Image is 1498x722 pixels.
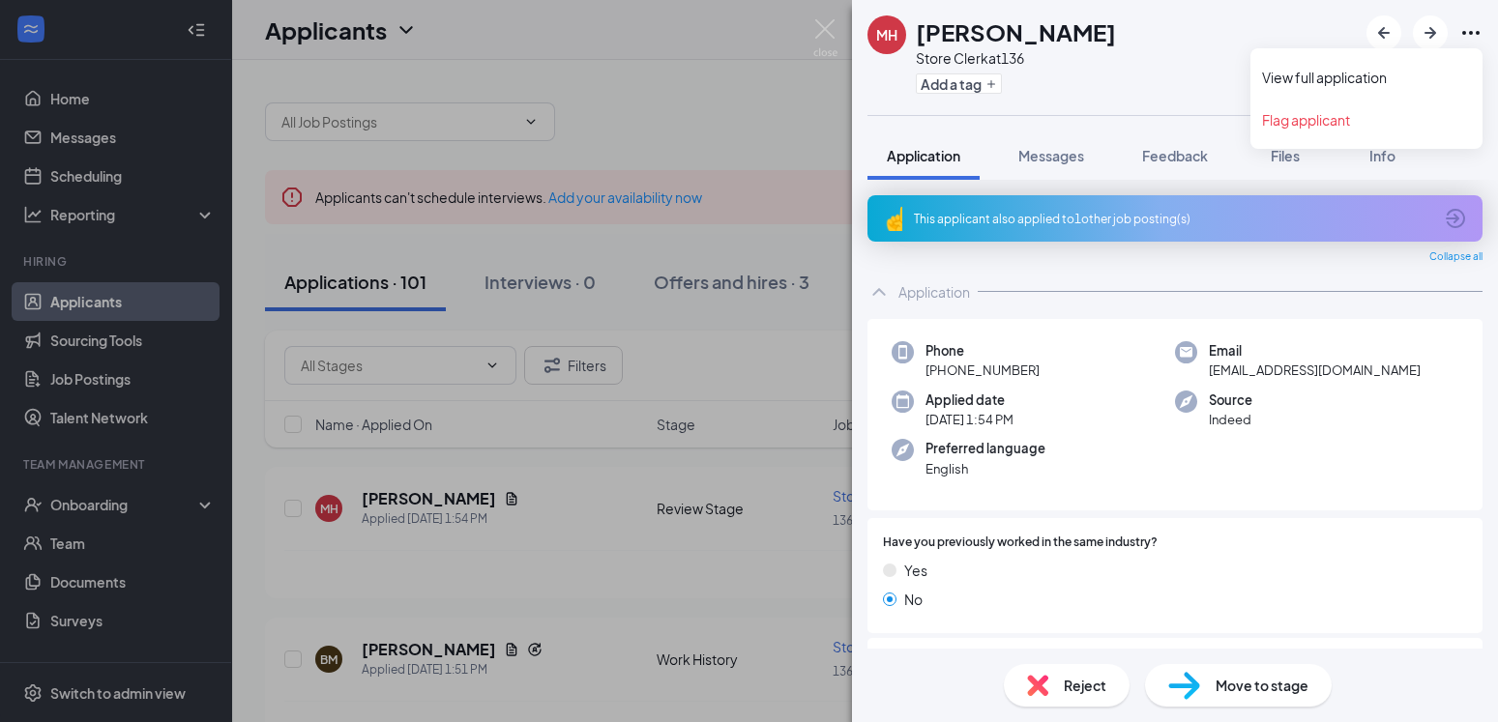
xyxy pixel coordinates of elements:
[887,147,960,164] span: Application
[1429,249,1483,265] span: Collapse all
[904,589,923,610] span: No
[1209,361,1421,380] span: [EMAIL_ADDRESS][DOMAIN_NAME]
[1366,15,1401,50] button: ArrowLeftNew
[1209,390,1252,410] span: Source
[1459,21,1483,44] svg: Ellipses
[916,73,1002,94] button: PlusAdd a tag
[1372,21,1395,44] svg: ArrowLeftNew
[925,459,1045,478] span: English
[1369,147,1395,164] span: Info
[904,560,927,581] span: Yes
[916,48,1116,68] div: Store Clerk at 136
[914,211,1432,227] div: This applicant also applied to 1 other job posting(s)
[1444,207,1467,230] svg: ArrowCircle
[925,410,1013,429] span: [DATE] 1:54 PM
[925,341,1040,361] span: Phone
[883,534,1158,552] span: Have you previously worked in the same industry?
[925,439,1045,458] span: Preferred language
[876,25,897,44] div: MH
[985,78,997,90] svg: Plus
[1262,68,1471,87] a: View full application
[925,361,1040,380] span: [PHONE_NUMBER]
[1018,147,1084,164] span: Messages
[925,390,1013,410] span: Applied date
[1209,410,1252,429] span: Indeed
[867,280,891,303] svg: ChevronUp
[1142,147,1208,164] span: Feedback
[1209,341,1421,361] span: Email
[1216,675,1308,696] span: Move to stage
[1413,15,1448,50] button: ArrowRight
[1064,675,1106,696] span: Reject
[898,282,970,302] div: Application
[1419,21,1442,44] svg: ArrowRight
[916,15,1116,48] h1: [PERSON_NAME]
[1271,147,1300,164] span: Files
